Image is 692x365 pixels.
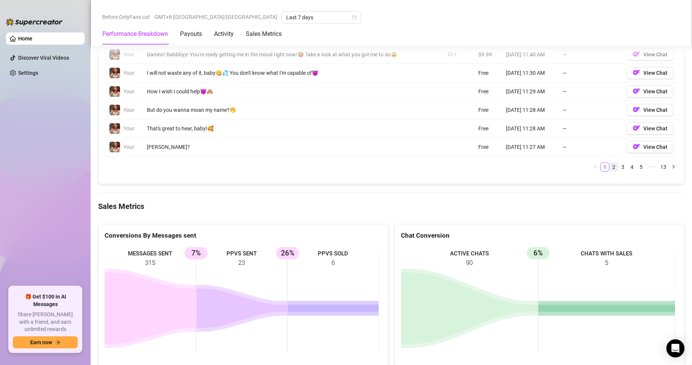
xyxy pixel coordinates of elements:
li: 13 [658,162,669,172]
span: Your [123,51,134,57]
div: That's great to hear, baby!🥰 [147,124,439,133]
span: Your [123,144,134,150]
td: [DATE] 11:28 AM [501,119,558,138]
td: [DATE] 11:40 AM [501,45,558,64]
li: 3 [618,162,627,172]
span: View Chat [643,107,667,113]
li: 5 [637,162,646,172]
a: 2 [610,163,618,171]
td: Free [474,138,501,156]
img: Your [109,123,120,134]
span: View Chat [643,144,667,150]
div: But do you wanna moan my name?🤭 [147,106,439,114]
button: OFView Chat [627,85,674,97]
img: OF [633,143,640,150]
button: OFView Chat [627,67,674,79]
a: OFView Chat [627,71,674,77]
span: left [593,164,598,169]
div: Payouts [180,29,202,39]
div: Sales Metrics [246,29,282,39]
td: Free [474,64,501,82]
a: Settings [18,70,38,76]
div: Performance Breakdown [102,29,168,39]
span: arrow-right [55,340,60,345]
button: OFView Chat [627,104,674,116]
a: OFView Chat [627,108,674,114]
span: picture [448,52,453,56]
a: 1 [601,163,609,171]
td: Free [474,101,501,119]
button: OFView Chat [627,141,674,153]
span: Share [PERSON_NAME] with a friend, and earn unlimited rewards [13,311,78,333]
img: Your [109,142,120,152]
button: Earn nowarrow-right [13,336,78,348]
a: OFView Chat [627,127,674,133]
a: 5 [637,163,645,171]
span: Earn now [30,339,52,345]
a: Home [18,36,32,42]
li: Next Page [669,162,678,172]
td: Free [474,82,501,101]
button: right [669,162,678,172]
li: 1 [600,162,609,172]
img: Your [109,49,120,60]
button: OFView Chat [627,48,674,60]
a: OFView Chat [627,53,674,59]
li: 2 [609,162,618,172]
span: View Chat [643,88,667,94]
td: — [558,119,622,138]
h4: Sales Metrics [98,201,684,212]
span: GMT+8 [GEOGRAPHIC_DATA]/[GEOGRAPHIC_DATA] [154,11,277,23]
span: Before OnlyFans cut [102,11,150,23]
div: [PERSON_NAME]? [147,143,439,151]
td: $9.99 [474,45,501,64]
img: Your [109,105,120,115]
span: View Chat [643,51,667,57]
td: [DATE] 11:28 AM [501,101,558,119]
button: left [591,162,600,172]
td: — [558,138,622,156]
div: Conversions By Messages sent [105,230,382,241]
td: Free [474,119,501,138]
div: Activity [214,29,234,39]
span: Your [123,70,134,76]
span: Your [123,88,134,94]
div: How I wish I could help😈🙈 [147,87,439,96]
span: ••• [646,162,658,172]
td: [DATE] 11:29 AM [501,82,558,101]
button: OFView Chat [627,122,674,135]
li: Previous Page [591,162,600,172]
span: Your [123,125,134,131]
img: Your [109,68,120,78]
div: Damnn! Babbbyy! You're really getting me in the mood right now!🥵 Take a look at what you got me t... [147,50,439,59]
img: OF [633,106,640,113]
td: — [558,82,622,101]
td: — [558,101,622,119]
div: I will not waste any of it, baby😋💦 You don't know what I'm capable of😈 [147,69,439,77]
a: OFView Chat [627,90,674,96]
span: View Chat [643,125,667,131]
span: Your [123,107,134,113]
li: 4 [627,162,637,172]
span: Last 7 days [286,12,356,23]
span: 🎁 Get $100 in AI Messages [13,293,78,308]
span: View Chat [643,70,667,76]
a: Discover Viral Videos [18,55,69,61]
td: [DATE] 11:30 AM [501,64,558,82]
td: — [558,64,622,82]
span: calendar [352,15,357,20]
a: 3 [619,163,627,171]
img: OF [633,50,640,58]
a: OFView Chat [627,145,674,152]
div: Open Intercom Messenger [666,339,684,357]
a: 4 [628,163,636,171]
span: right [671,164,676,169]
img: OF [633,87,640,95]
img: Your [109,86,120,97]
td: — [558,45,622,64]
div: Chat Conversion [401,230,678,241]
td: [DATE] 11:27 AM [501,138,558,156]
a: 13 [658,163,669,171]
div: 4 [454,51,456,58]
li: Next 5 Pages [646,162,658,172]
